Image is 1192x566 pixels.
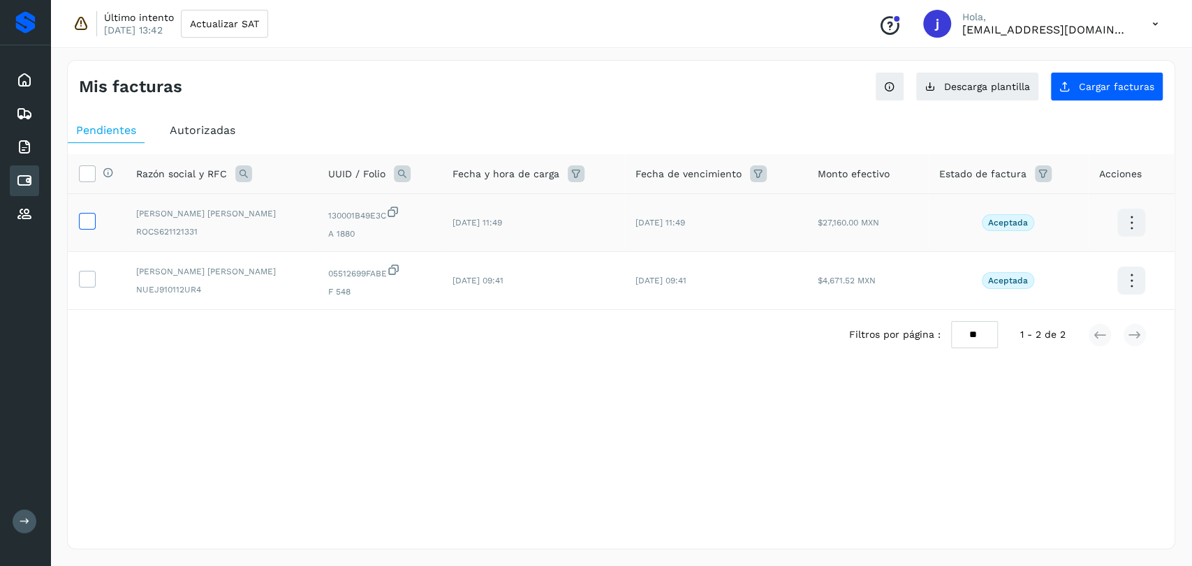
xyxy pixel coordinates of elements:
span: Actualizar SAT [190,19,259,29]
span: [PERSON_NAME] [PERSON_NAME] [136,265,306,278]
span: ROCS621121331 [136,225,306,238]
span: Fecha y hora de carga [452,167,559,181]
span: Monto efectivo [818,167,890,181]
span: Cargar facturas [1079,82,1154,91]
h4: Mis facturas [79,77,182,97]
span: A 1880 [328,228,430,240]
span: 05512699FABE [328,263,430,280]
span: Autorizadas [170,124,235,137]
p: [DATE] 13:42 [104,24,163,36]
span: Fecha de vencimiento [635,167,742,181]
p: jchavira@viako.com.mx [962,23,1130,36]
span: UUID / Folio [328,167,385,181]
span: [DATE] 11:49 [452,218,502,228]
p: Hola, [962,11,1130,23]
p: Aceptada [988,218,1028,228]
span: 1 - 2 de 2 [1020,327,1066,342]
div: Cuentas por pagar [10,165,39,196]
div: Facturas [10,132,39,163]
span: $4,671.52 MXN [818,276,876,285]
div: Inicio [10,65,39,96]
span: [DATE] 09:41 [452,276,503,285]
div: Embarques [10,98,39,129]
span: F 548 [328,285,430,298]
span: [PERSON_NAME] [PERSON_NAME] [136,207,306,220]
span: 130001B49E3C [328,205,430,222]
span: Acciones [1099,167,1142,181]
button: Descarga plantilla [915,72,1039,101]
span: [DATE] 09:41 [635,276,686,285]
span: Pendientes [76,124,136,137]
button: Actualizar SAT [181,10,268,38]
p: Aceptada [988,276,1028,285]
p: Último intento [104,11,174,24]
span: [DATE] 11:49 [635,218,685,228]
span: $27,160.00 MXN [818,218,879,228]
span: Descarga plantilla [944,82,1030,91]
span: Razón social y RFC [136,167,227,181]
span: NUEJ910112UR4 [136,283,306,296]
button: Cargar facturas [1050,72,1163,101]
span: Filtros por página : [848,327,940,342]
div: Proveedores [10,199,39,230]
span: Estado de factura [939,167,1027,181]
